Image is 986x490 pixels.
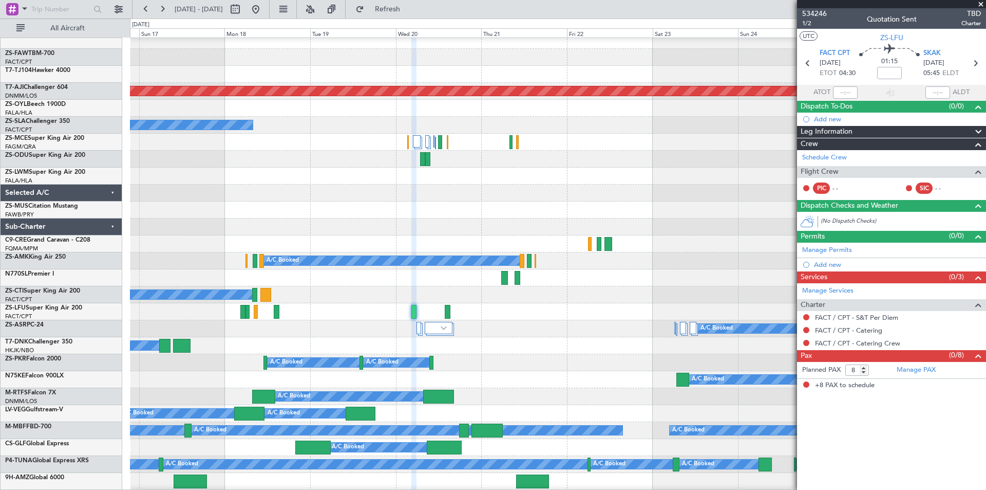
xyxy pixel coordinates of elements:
[5,441,69,447] a: CS-GLFGlobal Express
[5,313,32,320] a: FACT/CPT
[802,286,854,296] a: Manage Services
[5,101,27,107] span: ZS-OYL
[5,271,54,277] a: N770SLPremier I
[132,21,149,29] div: [DATE]
[897,365,936,375] a: Manage PAX
[5,254,29,260] span: ZS-AMK
[653,28,738,38] div: Sat 23
[5,84,24,90] span: T7-AJI
[481,28,567,38] div: Thu 21
[5,475,64,481] a: 9H-AMZGlobal 6000
[832,184,856,193] div: - -
[5,135,84,141] a: ZS-MCESuper King Air 200
[738,28,824,38] div: Sun 24
[310,28,396,38] div: Tue 19
[800,31,818,41] button: UTC
[814,115,981,123] div: Add new
[821,217,986,228] div: (No Dispatch Checks)
[5,50,28,57] span: ZS-FAW
[166,457,198,472] div: A/C Booked
[935,184,958,193] div: - -
[5,288,80,294] a: ZS-CTISuper King Air 200
[5,288,24,294] span: ZS-CTI
[5,254,66,260] a: ZS-AMKKing Air 250
[5,101,66,107] a: ZS-OYLBeech 1900D
[881,57,898,67] span: 01:15
[5,271,28,277] span: N770SL
[813,87,830,98] span: ATOT
[802,19,827,28] span: 1/2
[5,118,26,124] span: ZS-SLA
[5,211,34,219] a: FAWB/PRY
[700,321,733,336] div: A/C Booked
[961,8,981,19] span: TBD
[5,339,72,345] a: T7-DNKChallenger 350
[5,305,26,311] span: ZS-LFU
[268,406,300,421] div: A/C Booked
[923,68,940,79] span: 05:45
[5,109,32,117] a: FALA/HLA
[5,458,89,464] a: P4-TUNAGlobal Express XRS
[332,440,364,455] div: A/C Booked
[5,245,38,252] a: FQMA/MPM
[5,169,85,175] a: ZS-LWMSuper King Air 200
[27,25,108,32] span: All Aircraft
[949,350,964,360] span: (0/8)
[916,183,933,194] div: SIC
[5,322,27,328] span: ZS-ASR
[5,322,44,328] a: ZS-ASRPC-24
[5,58,32,66] a: FACT/CPT
[5,397,37,405] a: DNMM/LOS
[682,457,714,472] div: A/C Booked
[5,67,32,74] span: T7-TJ104
[949,101,964,112] span: (0/0)
[5,407,26,413] span: LV-VEG
[396,28,482,38] div: Wed 20
[942,68,959,79] span: ELDT
[5,84,68,90] a: T7-AJIChallenger 604
[5,50,54,57] a: ZS-FAWTBM-700
[802,365,841,375] label: Planned PAX
[802,245,852,256] a: Manage Permits
[31,2,90,17] input: Trip Number
[5,458,32,464] span: P4-TUNA
[801,271,827,283] span: Services
[5,135,28,141] span: ZS-MCE
[139,28,225,38] div: Sun 17
[5,390,28,396] span: M-RTFS
[278,389,310,404] div: A/C Booked
[801,299,825,311] span: Charter
[5,118,70,124] a: ZS-SLAChallenger 350
[5,424,30,430] span: M-MBFF
[5,92,37,100] a: DNMM/LOS
[692,372,724,387] div: A/C Booked
[5,407,63,413] a: LV-VEGGulfstream-V
[820,58,841,68] span: [DATE]
[366,6,409,13] span: Refresh
[5,441,26,447] span: CS-GLF
[5,67,70,74] a: T7-TJ104Hawker 4000
[5,126,32,134] a: FACT/CPT
[815,326,882,335] a: FACT / CPT - Catering
[815,313,898,322] a: FACT / CPT - S&T Per Diem
[5,296,32,303] a: FACT/CPT
[801,138,818,150] span: Crew
[672,423,705,438] div: A/C Booked
[5,356,26,362] span: ZS-PKR
[5,347,34,354] a: HKJK/NBO
[820,68,837,79] span: ETOT
[593,457,625,472] div: A/C Booked
[11,20,111,37] button: All Aircraft
[961,19,981,28] span: Charter
[5,373,64,379] a: N75KEFalcon 900LX
[815,380,875,391] span: +8 PAX to schedule
[5,237,27,243] span: C9-CRE
[5,390,56,396] a: M-RTFSFalcon 7X
[567,28,653,38] div: Fri 22
[813,183,830,194] div: PIC
[801,231,825,243] span: Permits
[5,177,32,185] a: FALA/HLA
[802,153,847,163] a: Schedule Crew
[820,48,850,59] span: FACT CPT
[366,355,399,370] div: A/C Booked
